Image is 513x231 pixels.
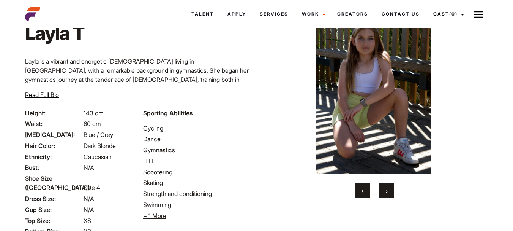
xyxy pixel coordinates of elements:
a: Apply [221,4,253,24]
li: Cycling [143,124,252,133]
p: Layla is a vibrant and energetic [DEMOGRAPHIC_DATA] living in [GEOGRAPHIC_DATA], with a remarkabl... [25,57,252,130]
li: Dance [143,134,252,143]
li: Skating [143,178,252,187]
span: Top Size: [25,216,82,225]
a: Talent [185,4,221,24]
span: Height: [25,108,82,118]
li: Scootering [143,167,252,177]
img: cropped-aefm-brand-fav-22-square.png [25,6,40,22]
span: Blue / Grey [84,131,113,139]
span: N/A [84,195,94,202]
span: Hair Color: [25,141,82,150]
h1: Layla T [25,22,87,45]
span: N/A [84,206,94,213]
span: Shoe Size ([GEOGRAPHIC_DATA]): [25,174,82,192]
a: Services [253,4,295,24]
span: XS [84,217,91,225]
a: Creators [330,4,375,24]
li: Swimming [143,200,252,209]
img: Burger icon [474,10,483,19]
span: Bust: [25,163,82,172]
li: Gymnastics [143,145,252,155]
li: Strength and conditioning [143,189,252,198]
button: Read Full Bio [25,90,59,99]
span: 143 cm [84,109,104,117]
strong: Sporting Abilities [143,109,193,117]
span: Waist: [25,119,82,128]
span: Read Full Bio [25,91,59,99]
a: Cast(0) [426,4,469,24]
li: HIIT [143,156,252,166]
img: image5 2 [274,1,474,174]
a: Contact Us [375,4,426,24]
span: Dark Blonde [84,142,116,150]
span: Caucasian [84,153,112,161]
span: N/A [84,164,94,171]
span: (0) [449,11,458,17]
span: Next [386,187,388,194]
span: Dress Size: [25,194,82,203]
a: Work [295,4,330,24]
span: + 1 More [143,212,166,220]
span: Previous [361,187,363,194]
span: 60 cm [84,120,101,127]
span: Ethnicity: [25,152,82,161]
span: Size 4 [84,184,100,191]
span: Cup Size: [25,205,82,214]
span: [MEDICAL_DATA]: [25,130,82,139]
